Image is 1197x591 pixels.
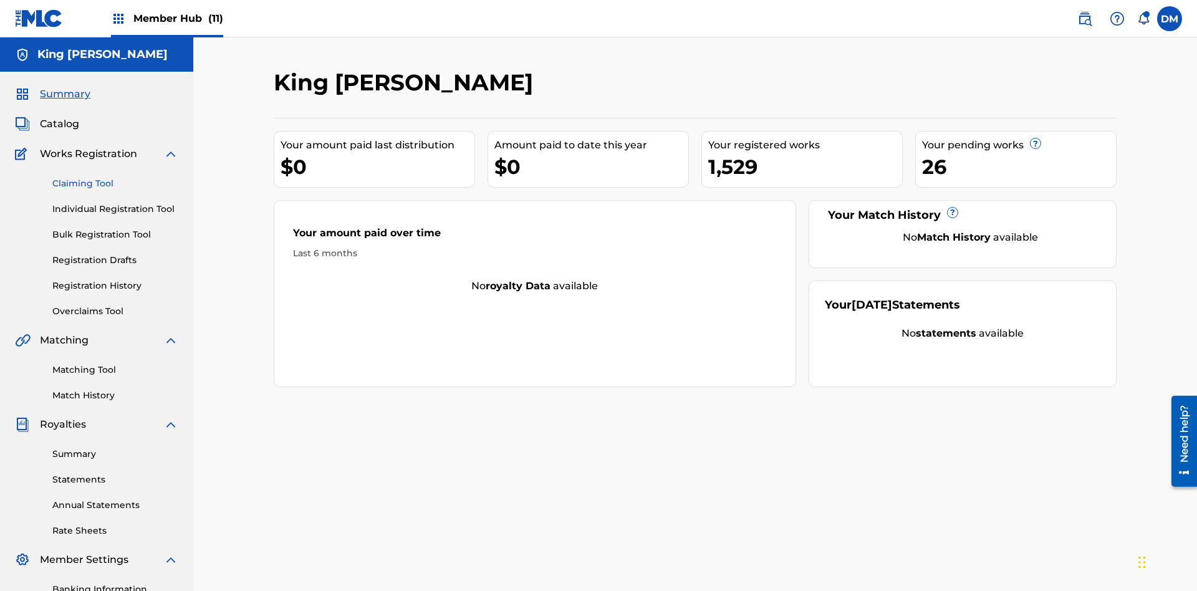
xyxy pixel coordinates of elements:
[1135,531,1197,591] iframe: Chat Widget
[922,138,1116,153] div: Your pending works
[922,153,1116,181] div: 26
[52,228,178,241] a: Bulk Registration Tool
[40,417,86,432] span: Royalties
[40,117,79,132] span: Catalog
[281,153,474,181] div: $0
[40,87,90,102] span: Summary
[917,231,991,243] strong: Match History
[52,524,178,537] a: Rate Sheets
[494,153,688,181] div: $0
[293,226,777,247] div: Your amount paid over time
[708,153,902,181] div: 1,529
[111,11,126,26] img: Top Rightsholders
[52,473,178,486] a: Statements
[293,247,777,260] div: Last 6 months
[274,279,796,294] div: No available
[40,333,89,348] span: Matching
[825,297,960,314] div: Your Statements
[40,552,128,567] span: Member Settings
[163,333,178,348] img: expand
[1157,6,1182,31] div: User Menu
[852,298,892,312] span: [DATE]
[274,69,539,97] h2: King [PERSON_NAME]
[15,117,30,132] img: Catalog
[1105,6,1130,31] div: Help
[163,147,178,161] img: expand
[948,208,958,218] span: ?
[208,12,223,24] span: (11)
[840,230,1101,245] div: No available
[52,448,178,461] a: Summary
[52,279,178,292] a: Registration History
[1031,138,1041,148] span: ?
[37,47,168,62] h5: King McTesterson
[15,417,30,432] img: Royalties
[1110,11,1125,26] img: help
[52,254,178,267] a: Registration Drafts
[486,280,550,292] strong: royalty data
[15,147,31,161] img: Works Registration
[1077,11,1092,26] img: search
[15,117,79,132] a: CatalogCatalog
[52,305,178,318] a: Overclaims Tool
[52,363,178,377] a: Matching Tool
[163,417,178,432] img: expand
[1162,391,1197,493] iframe: Resource Center
[708,138,902,153] div: Your registered works
[916,327,976,339] strong: statements
[163,552,178,567] img: expand
[15,47,30,62] img: Accounts
[15,87,90,102] a: SummarySummary
[52,177,178,190] a: Claiming Tool
[52,499,178,512] a: Annual Statements
[15,87,30,102] img: Summary
[15,9,63,27] img: MLC Logo
[52,389,178,402] a: Match History
[281,138,474,153] div: Your amount paid last distribution
[52,203,178,216] a: Individual Registration Tool
[825,326,1101,341] div: No available
[494,138,688,153] div: Amount paid to date this year
[40,147,137,161] span: Works Registration
[1072,6,1097,31] a: Public Search
[1137,12,1150,25] div: Notifications
[15,333,31,348] img: Matching
[1138,544,1146,581] div: Drag
[133,11,223,26] span: Member Hub
[825,207,1101,224] div: Your Match History
[15,552,30,567] img: Member Settings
